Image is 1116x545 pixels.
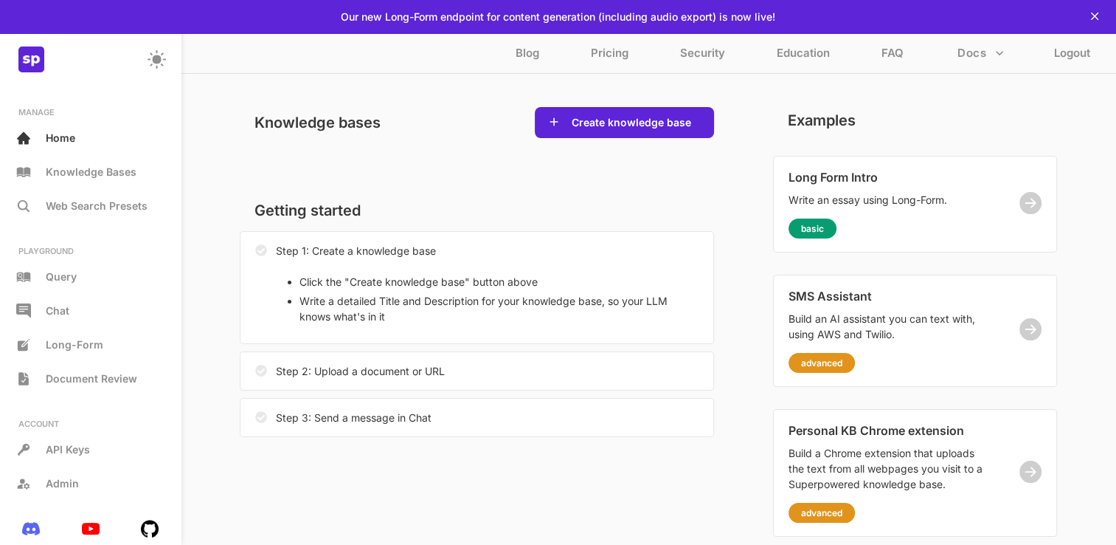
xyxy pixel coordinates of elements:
img: 6MBzwQAAAABJRU5ErkJggg== [141,520,159,538]
p: Chat [46,304,69,317]
p: Logout [1054,46,1090,67]
li: Click the "Create knowledge base" button above [299,274,699,289]
button: Create knowledge base [567,115,696,130]
p: FAQ [881,46,904,67]
p: advanced [801,357,842,369]
li: Write a detailed Title and Description for your knowledge base, so your LLM knows what's in it [299,293,699,324]
p: advanced [801,507,842,518]
p: Step 1: Create a knowledge base [276,243,436,258]
img: bnu8aOQAAAABJRU5ErkJggg== [22,522,40,535]
img: z8lAhOqrsAAAAASUVORK5CYII= [18,47,44,72]
p: basic [801,223,824,234]
p: Personal KB Chrome extension [789,423,985,438]
p: Step 2: Upload a document or URL [276,363,445,379]
p: Knowledge bases [240,109,395,136]
p: Security [680,46,725,67]
p: Our new Long-Form endpoint for content generation (including audio export) is now live! [341,10,775,23]
p: Admin [46,477,79,490]
p: ACCOUNT [7,419,173,429]
p: Long Form Intro [789,170,985,185]
p: API Keys [46,443,90,456]
button: more [952,39,1010,67]
p: Query [46,270,77,283]
p: Examples [773,107,870,134]
p: Knowledge Bases [46,165,136,178]
p: Step 3: Send a message in Chat [276,410,432,425]
p: Blog [516,46,539,67]
span: Document Review [46,372,137,385]
p: Home [46,131,75,144]
img: N39bNTixw8P4fi+M93mRMZHgAAAAASUVORK5CYII= [82,523,100,535]
p: Build an AI assistant you can text with, using AWS and Twilio. [789,311,985,342]
p: Education [777,46,830,67]
p: Web Search Presets [46,199,148,212]
p: Getting started [240,197,714,224]
p: Pricing [591,46,628,67]
span: Long-Form [46,338,103,351]
p: PLAYGROUND [7,246,173,256]
p: Build a Chrome extension that uploads the text from all webpages you visit to a Superpowered know... [789,445,985,492]
p: Write an essay using Long-Form. [789,192,985,208]
p: MANAGE [7,107,173,117]
p: SMS Assistant [789,289,985,304]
